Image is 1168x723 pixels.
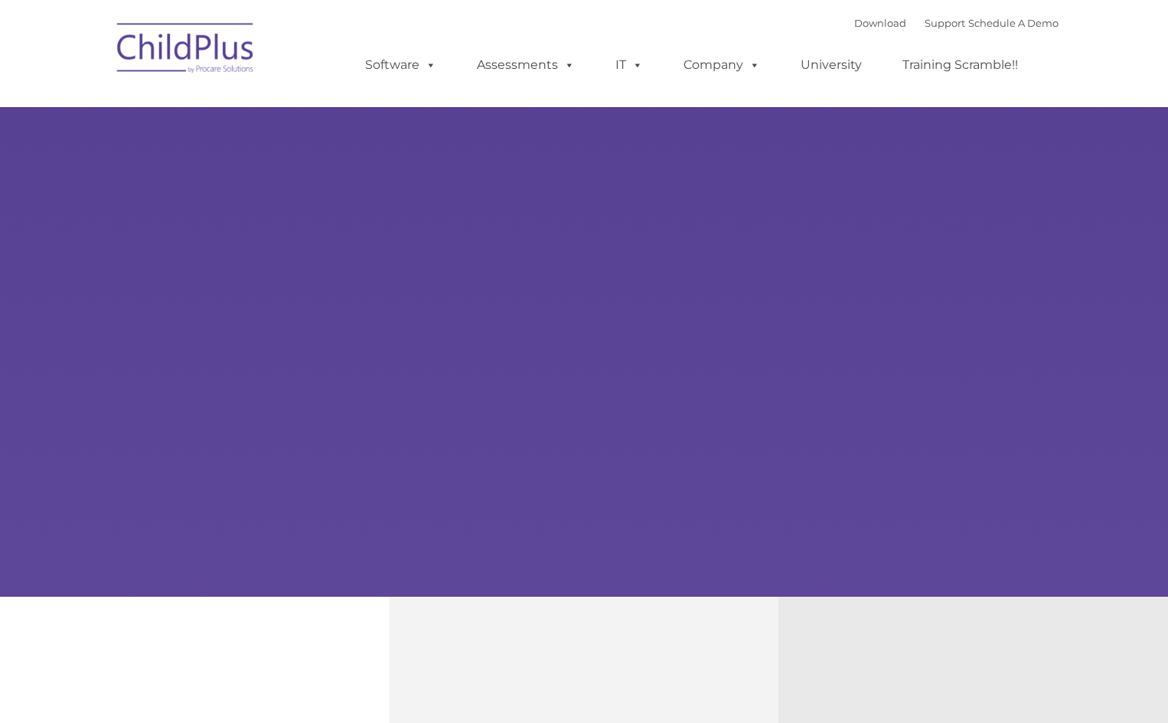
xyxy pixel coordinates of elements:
[887,50,1033,80] a: Training Scramble!!
[925,17,965,29] a: Support
[350,50,452,80] a: Software
[854,17,906,29] a: Download
[785,50,877,80] a: University
[109,12,263,89] img: ChildPlus by Procare Solutions
[854,17,1059,29] font: |
[462,50,590,80] a: Assessments
[600,50,658,80] a: IT
[968,17,1059,29] a: Schedule A Demo
[668,50,775,80] a: Company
